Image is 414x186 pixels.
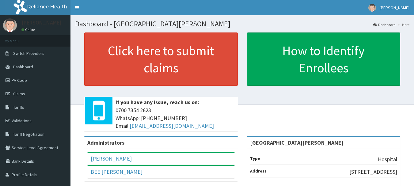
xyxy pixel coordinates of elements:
strong: [GEOGRAPHIC_DATA][PERSON_NAME] [250,139,344,146]
img: User Image [3,18,17,32]
span: 0700 7354 2623 WhatsApp: [PHONE_NUMBER] Email: [116,106,235,130]
a: [PERSON_NAME] [91,155,132,162]
span: Tariffs [13,104,24,110]
p: [PERSON_NAME] [21,20,62,25]
b: Address [250,168,267,174]
b: If you have any issue, reach us on: [116,99,199,106]
a: BEE [PERSON_NAME] [91,168,142,175]
p: [STREET_ADDRESS] [349,168,397,176]
a: Dashboard [373,22,396,27]
span: [PERSON_NAME] [380,5,409,10]
a: How to Identify Enrollees [247,32,401,86]
li: Here [396,22,409,27]
span: Tariff Negotiation [13,131,44,137]
img: User Image [368,4,376,12]
span: Claims [13,91,25,97]
span: Dashboard [13,64,33,70]
b: Type [250,156,260,161]
span: Switch Providers [13,51,44,56]
h1: Dashboard - [GEOGRAPHIC_DATA][PERSON_NAME] [75,20,409,28]
a: [EMAIL_ADDRESS][DOMAIN_NAME] [130,122,214,129]
a: Click here to submit claims [84,32,238,86]
a: Online [21,28,36,32]
b: Administrators [87,139,124,146]
p: Hospital [378,155,397,163]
